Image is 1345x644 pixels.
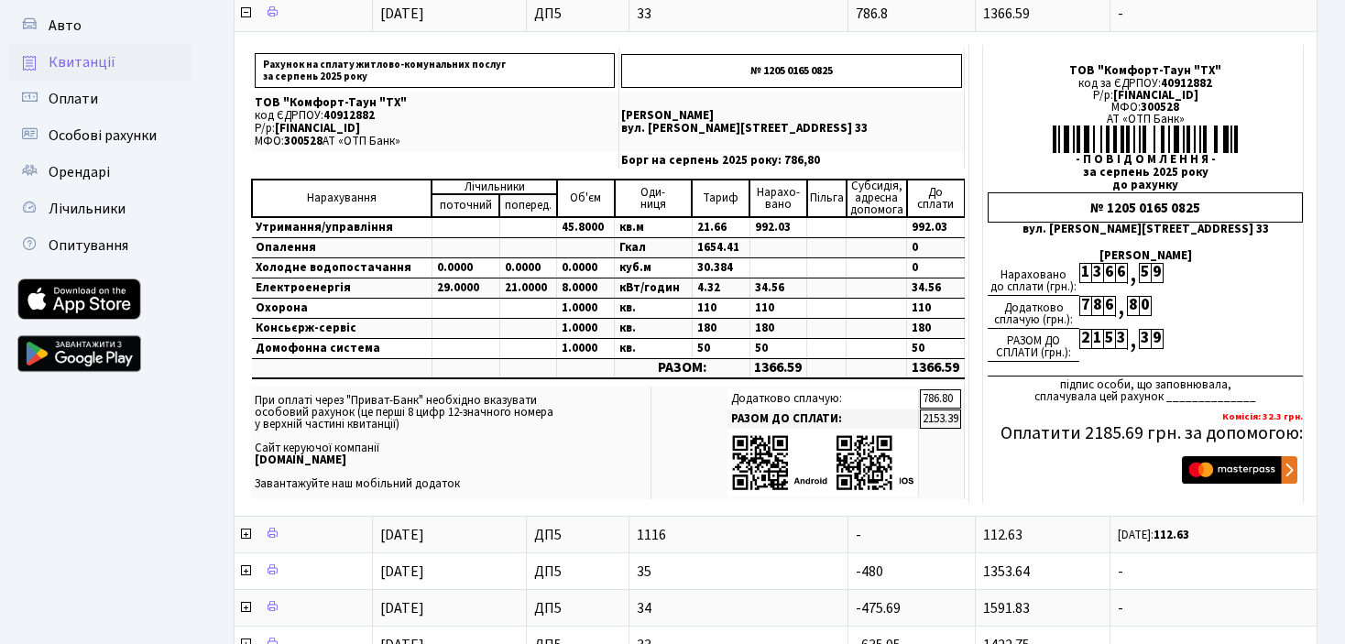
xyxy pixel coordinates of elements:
div: 5 [1103,329,1115,349]
a: Особові рахунки [9,117,192,154]
span: -480 [856,562,883,582]
td: Утримання/управління [252,217,432,238]
a: Лічильники [9,191,192,227]
div: АТ «ОТП Банк» [988,114,1303,126]
div: 8 [1127,296,1139,316]
td: 50 [907,339,965,359]
p: № 1205 0165 0825 [621,54,962,88]
span: [FINANCIAL_ID] [275,120,360,136]
span: -475.69 [856,598,901,618]
p: Рахунок на сплату житлово-комунальних послуг за серпень 2025 року [255,53,615,88]
div: до рахунку [988,180,1303,191]
span: 1591.83 [983,598,1030,618]
span: ДП5 [534,528,622,542]
td: 2153.39 [920,409,961,429]
div: 9 [1151,263,1163,283]
div: ТОВ "Комфорт-Таун "ТХ" [988,65,1303,77]
span: - [856,525,861,545]
span: Лічильники [49,199,126,219]
div: 3 [1115,329,1127,349]
div: 5 [1139,263,1151,283]
span: 1116 [637,528,840,542]
td: 180 [692,319,749,339]
div: , [1115,296,1127,317]
div: РАЗОМ ДО СПЛАТИ (грн.): [988,329,1079,362]
p: Р/р: [255,123,615,135]
span: ДП5 [534,6,622,21]
span: [DATE] [380,598,424,618]
img: apps-qrcodes.png [731,433,914,493]
td: 50 [749,339,807,359]
span: [DATE] [380,562,424,582]
a: Квитанції [9,44,192,81]
span: - [1118,6,1309,21]
td: Охорона [252,299,432,319]
div: 8 [1091,296,1103,316]
span: Оплати [49,89,98,109]
td: 34.56 [907,278,965,299]
td: Пільга [807,180,847,217]
td: 50 [692,339,749,359]
div: код за ЄДРПОУ: [988,78,1303,90]
span: 34 [637,601,840,616]
div: 6 [1103,296,1115,316]
p: ТОВ "Комфорт-Таун "ТХ" [255,97,615,109]
span: [DATE] [380,4,424,24]
span: 300528 [1141,99,1179,115]
p: [PERSON_NAME] [621,110,962,122]
td: 110 [692,299,749,319]
td: 0 [907,258,965,278]
td: 0.0000 [432,258,499,278]
span: ДП5 [534,601,622,616]
div: 1 [1091,329,1103,349]
td: 180 [749,319,807,339]
td: поперед. [499,194,557,217]
p: вул. [PERSON_NAME][STREET_ADDRESS] 33 [621,123,962,135]
div: МФО: [988,102,1303,114]
span: 300528 [284,133,323,149]
td: Домофонна система [252,339,432,359]
td: Гкал [615,238,693,258]
td: кВт/годин [615,278,693,299]
a: Оплати [9,81,192,117]
td: 4.32 [692,278,749,299]
span: Орендарі [49,162,110,182]
td: 1366.59 [749,359,807,378]
div: 2 [1079,329,1091,349]
span: Особові рахунки [49,126,157,146]
div: 1 [1079,263,1091,283]
span: 40912882 [1161,75,1212,92]
p: код ЄДРПОУ: [255,110,615,122]
td: кв. [615,339,693,359]
span: Квитанції [49,52,115,72]
td: Нарахо- вано [749,180,807,217]
td: Консьєрж-сервіс [252,319,432,339]
b: Комісія: 32.3 грн. [1222,409,1303,423]
div: 6 [1103,263,1115,283]
span: - [1118,564,1309,579]
td: 8.0000 [557,278,615,299]
div: Нараховано до сплати (грн.): [988,263,1079,296]
td: кв.м [615,217,693,238]
span: 35 [637,564,840,579]
td: кв. [615,319,693,339]
td: 0.0000 [499,258,557,278]
div: № 1205 0165 0825 [988,192,1303,223]
a: Авто [9,7,192,44]
td: РАЗОМ: [615,359,749,378]
a: Орендарі [9,154,192,191]
td: 1.0000 [557,299,615,319]
div: 9 [1151,329,1163,349]
td: Об'єм [557,180,615,217]
span: 1366.59 [983,4,1030,24]
div: , [1127,329,1139,350]
td: 34.56 [749,278,807,299]
div: Додатково сплачую (грн.): [988,296,1079,329]
td: 110 [907,299,965,319]
img: Masterpass [1182,456,1297,484]
span: 1353.64 [983,562,1030,582]
span: [DATE] [380,525,424,545]
td: 0.0000 [557,258,615,278]
td: Нарахування [252,180,432,217]
div: за серпень 2025 року [988,167,1303,179]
